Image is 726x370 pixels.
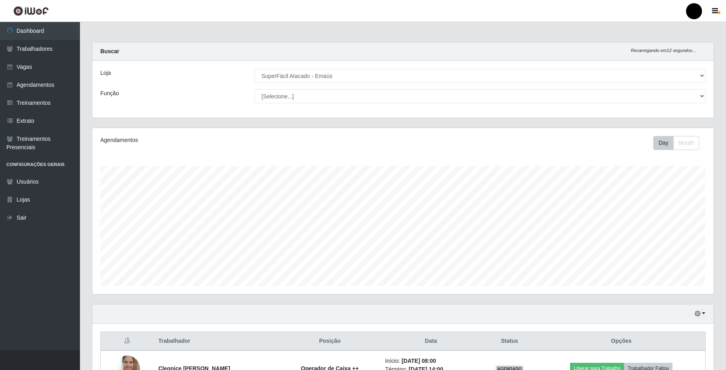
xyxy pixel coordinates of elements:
[100,89,119,98] label: Função
[481,332,537,351] th: Status
[653,136,674,150] button: Day
[385,357,477,365] li: Início:
[401,358,436,364] time: [DATE] 08:00
[100,136,345,144] div: Agendamentos
[100,48,119,54] strong: Buscar
[673,136,699,150] button: Month
[653,136,706,150] div: Toolbar with button groups
[653,136,699,150] div: First group
[13,6,49,16] img: CoreUI Logo
[631,48,696,53] i: Recarregando em 12 segundos...
[537,332,705,351] th: Opções
[380,332,481,351] th: Data
[100,69,111,77] label: Loja
[279,332,380,351] th: Posição
[154,332,279,351] th: Trabalhador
